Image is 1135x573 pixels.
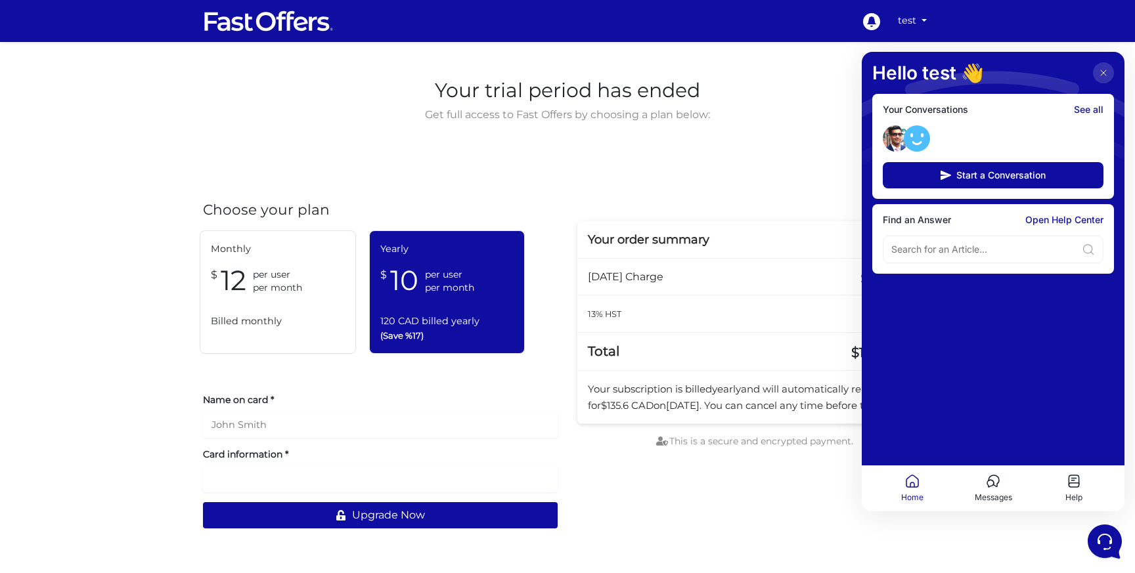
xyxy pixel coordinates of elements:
span: $120 CAD [860,269,922,287]
span: (Save %17) [380,329,514,343]
a: test [893,8,932,33]
span: 120 CAD billed yearly [380,314,514,329]
label: Card information * [203,448,558,461]
iframe: Secure card payment input frame [211,473,549,486]
span: Yearly [380,242,514,257]
span: 10 [390,263,418,298]
span: per user [253,268,302,281]
span: [DATE] Charge [588,270,663,283]
span: Your order summary [588,232,709,247]
label: Name on card * [203,393,558,406]
input: John Smith [203,412,558,438]
small: 13% HST [588,309,621,319]
span: This is a secure and encrypted payment. [656,435,853,447]
span: Monthly [211,242,345,257]
span: $ [211,263,217,284]
span: per user [425,268,474,281]
iframe: Customerly Messenger Launcher [1085,522,1124,561]
span: yearly [712,383,741,395]
span: Your trial period has ended [422,75,714,106]
span: Billed monthly [211,314,345,329]
span: 12 [221,263,246,298]
h4: Choose your plan [203,202,558,219]
span: per month [253,281,302,294]
span: $ [380,263,387,284]
span: Get full access to Fast Offers by choosing a plan below: [422,106,714,123]
span: $135.6 CAD [601,399,654,412]
span: Total [588,343,619,359]
iframe: Customerly Messenger [862,52,1124,511]
span: [DATE] [666,399,700,412]
span: per month [425,281,474,294]
button: Upgrade Now [203,502,558,528]
span: Your subscription is billed and will automatically renew for on . You can cancel any time before ... [588,383,904,411]
span: $135.6 CAD [851,343,922,362]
